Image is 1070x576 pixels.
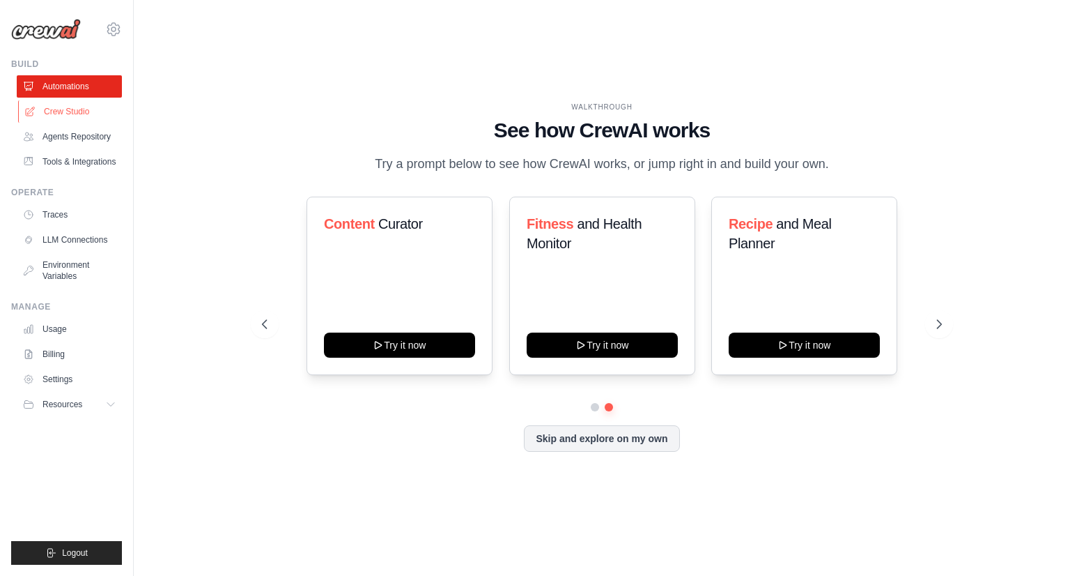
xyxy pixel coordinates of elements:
a: Billing [17,343,122,365]
span: and Meal Planner [729,216,831,251]
a: Environment Variables [17,254,122,287]
span: Recipe [729,216,773,232]
div: WALKTHROUGH [262,102,942,112]
button: Resources [17,393,122,416]
a: LLM Connections [17,229,122,251]
span: Resources [42,399,82,410]
span: Curator [378,216,423,232]
button: Try it now [527,333,678,358]
a: Settings [17,368,122,391]
button: Logout [11,541,122,565]
div: Operate [11,187,122,198]
a: Usage [17,318,122,340]
div: Widget Obrolan [1000,509,1070,576]
p: Try a prompt below to see how CrewAI works, or jump right in and build your own. [368,154,836,174]
div: Build [11,59,122,70]
img: Logo [11,19,81,40]
a: Tools & Integrations [17,151,122,173]
h1: See how CrewAI works [262,118,942,143]
a: Automations [17,75,122,98]
a: Traces [17,204,122,226]
span: Content [324,216,375,232]
a: Crew Studio [18,100,123,123]
div: Manage [11,301,122,312]
button: Try it now [324,333,475,358]
span: Fitness [527,216,573,232]
button: Skip and explore on my own [524,425,679,452]
a: Agents Repository [17,126,122,148]
iframe: Chat Widget [1000,509,1070,576]
span: and Health Monitor [527,216,642,251]
button: Try it now [729,333,880,358]
span: Logout [62,547,88,559]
